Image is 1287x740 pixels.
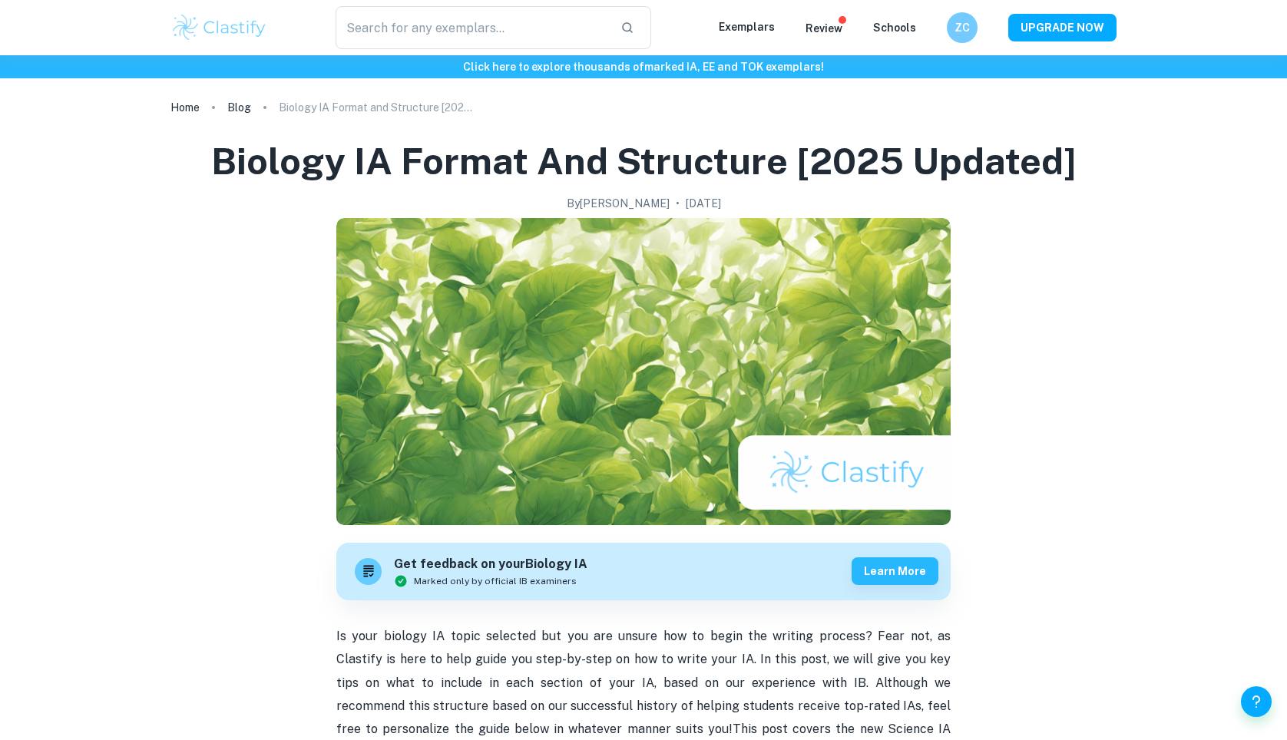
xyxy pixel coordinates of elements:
[170,12,268,43] img: Clastify logo
[947,12,978,43] button: ZC
[336,543,951,600] a: Get feedback on yourBiology IAMarked only by official IB examinersLearn more
[719,18,775,35] p: Exemplars
[414,574,577,588] span: Marked only by official IB examiners
[852,557,938,585] button: Learn more
[336,6,608,49] input: Search for any exemplars...
[567,195,670,212] h2: By [PERSON_NAME]
[873,21,916,34] a: Schools
[806,20,842,37] p: Review
[227,97,251,118] a: Blog
[1008,14,1117,41] button: UPGRADE NOW
[279,99,478,116] p: Biology IA Format and Structure [2025 updated]
[3,58,1284,75] h6: Click here to explore thousands of marked IA, EE and TOK exemplars !
[170,97,200,118] a: Home
[211,137,1077,186] h1: Biology IA Format and Structure [2025 updated]
[336,218,951,525] img: Biology IA Format and Structure [2025 updated] cover image
[954,19,971,36] h6: ZC
[394,555,587,574] h6: Get feedback on your Biology IA
[686,195,721,212] h2: [DATE]
[676,195,680,212] p: •
[1241,686,1272,717] button: Help and Feedback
